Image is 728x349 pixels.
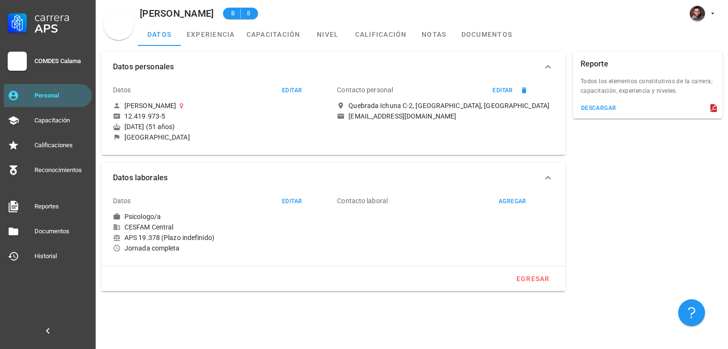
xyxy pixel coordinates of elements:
a: documentos [456,23,518,46]
div: [EMAIL_ADDRESS][DOMAIN_NAME] [348,112,456,120]
div: 12.419.973-5 [124,112,165,120]
a: notas [413,23,456,46]
a: Capacitación [4,109,92,132]
div: egresar [516,275,550,283]
a: Quebrada Ichuna C-2, [GEOGRAPHIC_DATA], [GEOGRAPHIC_DATA] [337,101,553,110]
div: Datos [113,78,131,101]
div: [GEOGRAPHIC_DATA] [124,133,190,142]
div: Datos [113,189,131,212]
div: APS [34,23,88,34]
div: editar [492,87,513,94]
span: Datos personales [113,60,542,74]
div: avatar [690,6,705,21]
div: Personal [34,92,88,99]
div: Contacto personal [337,78,393,101]
a: experiencia [181,23,241,46]
div: agregar [498,198,526,205]
a: [EMAIL_ADDRESS][DOMAIN_NAME] [337,112,553,120]
span: B [229,9,236,18]
a: Historial [4,245,92,268]
div: Historial [34,252,88,260]
div: Reportes [34,203,88,210]
a: datos [138,23,181,46]
span: Datos laborales [113,171,542,185]
div: Jornada completa [113,244,329,252]
div: Reporte [581,52,608,76]
button: agregar [494,196,531,206]
a: Documentos [4,220,92,243]
a: capacitación [241,23,306,46]
div: Reconocimientos [34,166,88,174]
button: egresar [512,270,554,287]
a: Personal [4,84,92,107]
div: Documentos [34,228,88,235]
div: [PERSON_NAME] [124,101,176,110]
div: [DATE] (51 años) [113,122,329,131]
div: Contacto laboral [337,189,388,212]
div: editar [281,198,302,205]
a: Reportes [4,195,92,218]
div: Capacitación [34,117,88,124]
button: Datos personales [101,52,565,82]
div: Calificaciones [34,142,88,149]
button: descargar [577,101,620,115]
a: calificación [349,23,413,46]
button: Datos laborales [101,163,565,193]
div: editar [281,87,302,94]
div: [PERSON_NAME] [140,8,213,19]
div: Quebrada Ichuna C-2, [GEOGRAPHIC_DATA], [GEOGRAPHIC_DATA] [348,101,549,110]
div: Psicologo/a [124,212,161,221]
div: APS 19.378 (Plazo indefinido) [113,233,329,242]
a: Calificaciones [4,134,92,157]
div: CESFAM Central [113,223,329,231]
a: nivel [306,23,349,46]
button: editar [488,86,517,95]
a: Reconocimientos [4,159,92,182]
span: 8 [245,9,252,18]
div: COMDES Calama [34,57,88,65]
div: Carrera [34,11,88,23]
div: avatar [103,10,134,40]
div: Todos los elementos constitutivos de la carrera; capacitación, experiencia y niveles. [573,76,722,101]
button: editar [277,86,306,95]
div: descargar [581,105,616,111]
button: editar [277,196,306,206]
